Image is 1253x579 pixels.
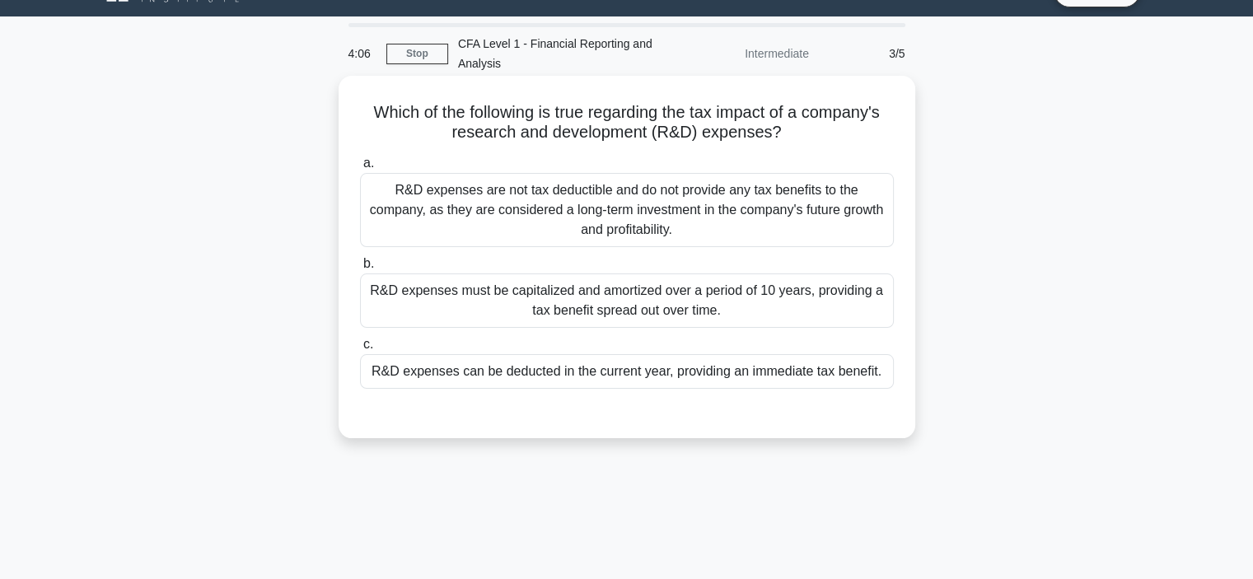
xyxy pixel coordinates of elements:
span: b. [363,256,374,270]
div: Intermediate [675,37,819,70]
div: CFA Level 1 - Financial Reporting and Analysis [448,27,675,80]
span: c. [363,337,373,351]
div: R&D expenses must be capitalized and amortized over a period of 10 years, providing a tax benefit... [360,273,894,328]
span: a. [363,156,374,170]
div: 4:06 [339,37,386,70]
a: Stop [386,44,448,64]
div: R&D expenses are not tax deductible and do not provide any tax benefits to the company, as they a... [360,173,894,247]
div: 3/5 [819,37,915,70]
h5: Which of the following is true regarding the tax impact of a company's research and development (... [358,102,895,143]
div: R&D expenses can be deducted in the current year, providing an immediate tax benefit. [360,354,894,389]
